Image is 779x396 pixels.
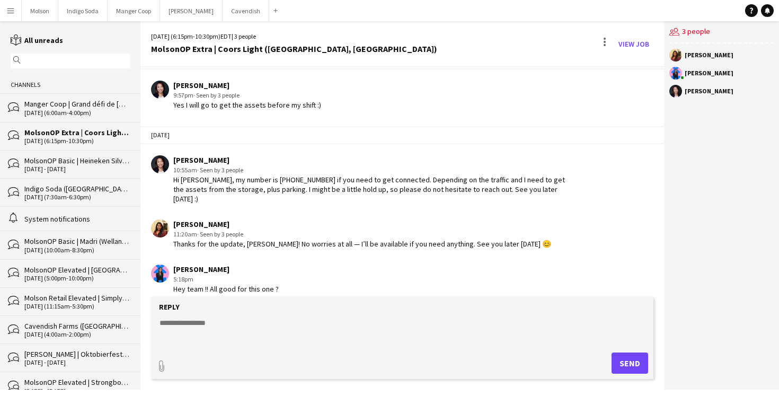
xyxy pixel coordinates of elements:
[140,126,664,144] div: [DATE]
[173,275,279,284] div: 5:18pm
[151,44,437,54] div: MolsonOP Extra | Coors Light ([GEOGRAPHIC_DATA], [GEOGRAPHIC_DATA])
[24,247,130,254] div: [DATE] (10:00am-8:30pm)
[24,349,130,359] div: [PERSON_NAME] | Oktobierfest ([GEOGRAPHIC_DATA][PERSON_NAME], [GEOGRAPHIC_DATA])
[24,321,130,331] div: Cavendish Farms ([GEOGRAPHIC_DATA], [GEOGRAPHIC_DATA])
[58,1,108,21] button: Indigo Soda
[173,100,321,110] div: Yes I will go to get the assets before my shift :)
[108,1,160,21] button: Manger Coop
[159,302,180,312] label: Reply
[24,303,130,310] div: [DATE] (11:15am-5:30pm)
[173,81,321,90] div: [PERSON_NAME]
[24,193,130,201] div: [DATE] (7:30am-6:30pm)
[173,265,279,274] div: [PERSON_NAME]
[24,293,130,303] div: Molson Retail Elevated | Simply Spiked ([GEOGRAPHIC_DATA], [GEOGRAPHIC_DATA])
[24,236,130,246] div: MolsonOP Basic | Madri (Welland, [GEOGRAPHIC_DATA])
[11,36,63,45] a: All unreads
[173,239,551,249] div: Thanks for the update, [PERSON_NAME]! No worries at all — I’ll be available if you need anything....
[24,214,130,224] div: System notifications
[173,219,551,229] div: [PERSON_NAME]
[24,359,130,366] div: [DATE] - [DATE]
[173,175,570,204] div: Hi [PERSON_NAME], my number is [PHONE_NUMBER] if you need to get connected. Depending on the traf...
[24,331,130,338] div: [DATE] (4:00am-2:00pm)
[24,109,130,117] div: [DATE] (6:00am-4:00pm)
[24,388,130,395] div: [DATE] - [DATE]
[193,91,240,99] span: · Seen by 3 people
[173,165,570,175] div: 10:55am
[22,1,58,21] button: Molson
[685,88,733,94] div: [PERSON_NAME]
[173,155,570,165] div: [PERSON_NAME]
[173,91,321,100] div: 9:57pm
[173,284,279,294] div: Hey team !! All good for this one ?
[669,21,774,43] div: 3 people
[173,230,551,239] div: 11:20am
[685,52,733,58] div: [PERSON_NAME]
[24,128,130,137] div: MolsonOP Extra | Coors Light ([GEOGRAPHIC_DATA], [GEOGRAPHIC_DATA])
[24,137,130,145] div: [DATE] (6:15pm-10:30pm)
[223,1,269,21] button: Cavendish
[24,265,130,275] div: MolsonOP Elevated | [GEOGRAPHIC_DATA] ([GEOGRAPHIC_DATA], [GEOGRAPHIC_DATA])
[197,166,243,174] span: · Seen by 3 people
[151,32,437,41] div: [DATE] (6:15pm-10:30pm) | 3 people
[614,36,653,52] a: View Job
[197,230,243,238] span: · Seen by 3 people
[24,99,130,109] div: Manger Coop | Grand défi de [GEOGRAPHIC_DATA] ([GEOGRAPHIC_DATA], [GEOGRAPHIC_DATA])
[24,377,130,387] div: MolsonOP Elevated | Strongbow ([GEOGRAPHIC_DATA], [GEOGRAPHIC_DATA])
[220,32,232,40] span: EDT
[685,70,733,76] div: [PERSON_NAME]
[24,156,130,165] div: MolsonOP Basic | Heineken Silver ([GEOGRAPHIC_DATA], [GEOGRAPHIC_DATA])
[24,184,130,193] div: Indigo Soda ([GEOGRAPHIC_DATA])
[160,1,223,21] button: [PERSON_NAME]
[24,165,130,173] div: [DATE] - [DATE]
[612,353,648,374] button: Send
[24,275,130,282] div: [DATE] (5:00pm-10:00pm)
